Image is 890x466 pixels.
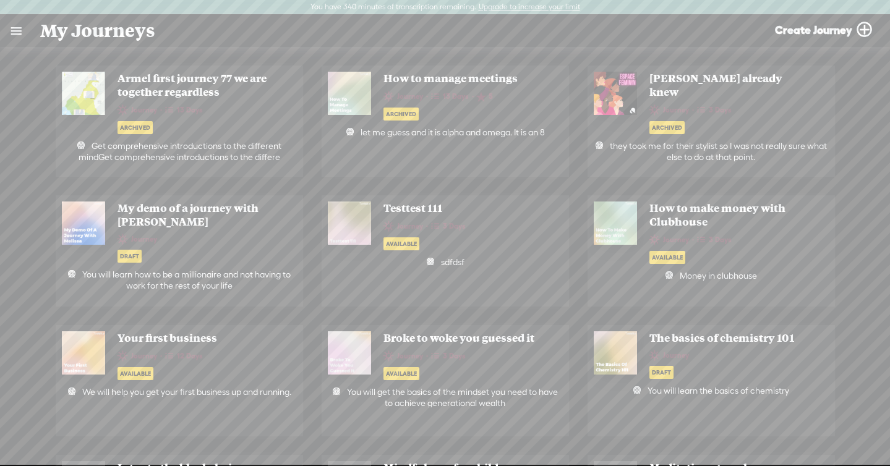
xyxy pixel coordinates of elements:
img: http%3A%2F%2Fres.cloudinary.com%2Ftrebble-fm%2Fimage%2Fupload%2Fv1634313194%2Fcom.trebble.trebble... [328,331,371,375]
span: Journey [649,347,692,363]
span: Journey [118,348,160,364]
span: Create Journey [775,23,852,37]
div: Available [649,251,685,264]
span: Journey [383,218,426,234]
span: Your first business [111,331,275,345]
span: Armel first journey 77 we are together regardless [111,72,275,99]
span: Broke to woke you guessed it [377,331,541,345]
span: Testtest 111 [377,201,541,215]
span: · 12 Days [160,347,206,365]
span: You will get the basics of the mindset you need to have to achieve generational wealth [347,387,558,408]
img: http%3A%2F%2Fres.cloudinary.com%2Ftrebble-fm%2Fimage%2Fupload%2Fv1627536621%2Fcom.trebble.trebble... [594,72,637,115]
span: How to manage meetings [377,72,541,85]
span: · 3 Days [426,218,469,235]
div: Archived [649,121,685,134]
span: Journey [649,102,692,118]
span: sdfdsf [441,257,464,267]
div: Draft [118,250,142,263]
span: let me guess and it is alpha and omega. It is an 8 [361,127,545,137]
span: My demo of a journey with [PERSON_NAME] [111,201,275,229]
label: You have 340 minutes of transcription remaining. [310,2,476,12]
img: http%3A%2F%2Fres.cloudinary.com%2Ftrebble-fm%2Fimage%2Fupload%2Fv1647803522%2Fcom.trebble.trebble... [62,201,105,245]
div: Available [383,237,419,250]
div: Draft [649,366,674,379]
label: Upgrade to increase your limit [479,2,580,12]
div: Available [118,367,153,380]
span: · 13 Days [426,88,472,105]
img: http%3A%2F%2Fres.cloudinary.com%2Ftrebble-fm%2Fimage%2Fupload%2Fv1696475875%2Fcom.trebble.trebble... [328,72,371,115]
span: [PERSON_NAME] already knew [643,72,807,99]
span: You will learn how to be a millionaire and not having to work for the rest of your life [82,269,291,290]
img: http%3A%2F%2Fres.cloudinary.com%2Ftrebble-fm%2Fimage%2Fupload%2Fv1634224898%2Fcom.trebble.trebble... [328,201,371,245]
span: · 3 Days [692,101,735,119]
span: My Journeys [40,15,155,47]
img: http%3A%2F%2Fres.cloudinary.com%2Ftrebble-fm%2Fimage%2Fupload%2Fv1634642879%2Fcom.trebble.trebble... [62,331,105,375]
img: http%3A%2F%2Fres.cloudinary.com%2Ftrebble-fm%2Fimage%2Fupload%2Fv1622254545%2Fcom.trebble.trebble... [62,72,105,115]
span: · 13 Days [160,101,206,119]
img: http%3A%2F%2Fres.cloudinary.com%2Ftrebble-fm%2Fimage%2Fupload%2Fv1634707468%2Fcom.trebble.trebble... [594,331,637,375]
span: We will help you get your first business up and running. [82,387,291,397]
span: Get comprehensive introductions to the different mindGet comprehensive introductions to the differe [79,141,282,162]
span: You will learn the basics of chemistry [648,386,789,396]
span: · 3 Days [426,347,469,365]
span: Money in clubhouse [680,271,757,281]
span: they took me for their stylist so I was not really sure what else to do at that point. [610,141,827,162]
div: Available [383,367,419,380]
span: How to make money with Clubhouse [643,201,807,229]
span: · 5 [472,88,496,105]
span: Journey [118,102,160,118]
span: Journey [383,348,426,364]
div: Archived [118,121,153,134]
span: Journey [383,88,426,104]
img: http%3A%2F%2Fres.cloudinary.com%2Ftrebble-fm%2Fimage%2Fupload%2Fv1634196005%2Fcom.trebble.trebble... [594,201,637,245]
span: Journey [649,232,692,248]
span: · 3 Days [692,231,735,248]
span: The basics of chemistry 101 [643,331,807,345]
div: Archived [383,108,419,121]
span: Journey [118,231,160,247]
